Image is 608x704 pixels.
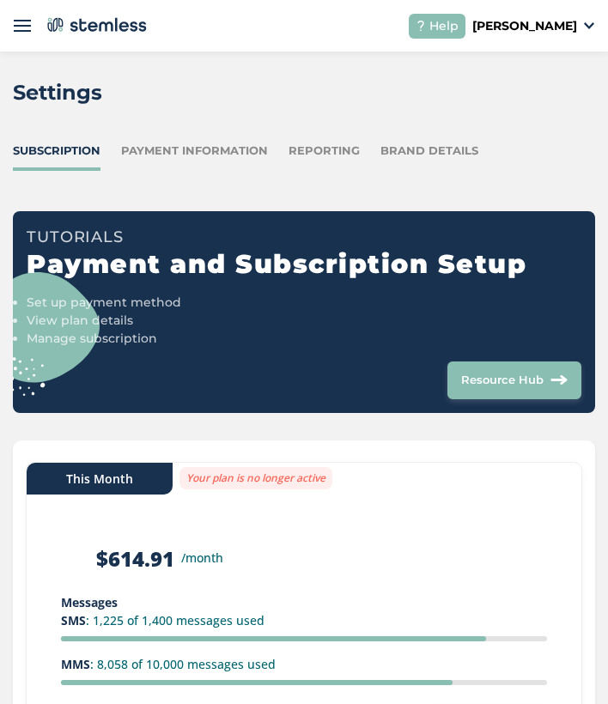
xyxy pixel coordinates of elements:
div: Subscription [13,143,100,160]
p: [PERSON_NAME] [472,17,577,35]
img: icon-menu-open-1b7a8edd.svg [14,17,31,34]
span: Help [429,17,459,35]
p: Messages [61,593,547,611]
strong: $614.91 [96,545,174,573]
h2: Settings [13,77,102,108]
li: Manage subscription [27,330,581,348]
li: View plan details [27,312,581,330]
label: Your plan is no longer active [179,467,332,489]
img: icon_down-arrow-small-66adaf34.svg [584,22,594,29]
iframe: Chat Widget [522,622,608,704]
img: icon-help-white-03924b79.svg [416,21,426,31]
p: : 8,058 of 10,000 messages used [61,655,547,673]
span: Resource Hub [461,372,544,389]
div: Brand Details [380,143,478,160]
div: Payment Information [121,143,268,160]
p: : 1,225 of 1,400 messages used [61,611,547,629]
button: Resource Hub [447,361,581,399]
strong: MMS [61,656,90,672]
li: Set up payment method [27,294,581,312]
strong: SMS [61,612,86,628]
div: Reporting [289,143,360,160]
small: /month [181,549,223,567]
h3: Tutorials [27,225,581,249]
h2: Payment and Subscription Setup [27,249,581,280]
div: This Month [27,463,173,495]
img: logo-dark-0685b13c.svg [44,12,147,38]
